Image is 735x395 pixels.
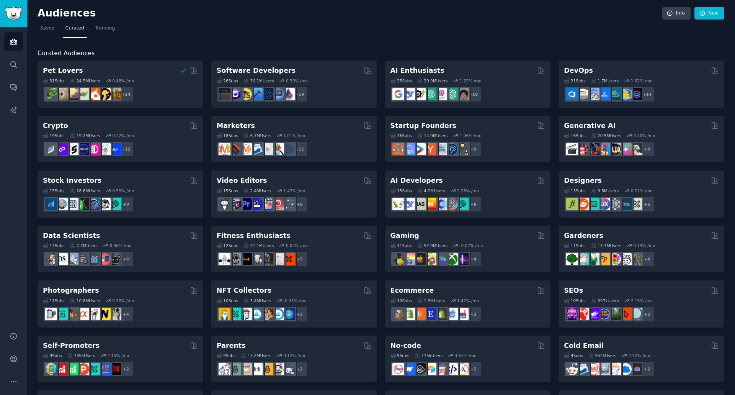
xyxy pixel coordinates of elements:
[70,188,100,193] div: 28.8M Users
[465,251,482,267] div: + 4
[662,7,691,20] a: Info
[465,361,482,377] div: + 2
[217,66,296,75] h2: Software Developers
[283,133,305,138] div: 1.01 % /mo
[251,363,263,375] img: toddlers
[43,78,64,84] div: 31 Sub s
[283,188,305,193] div: 1.47 % /mo
[457,363,469,375] img: Adalo
[109,308,121,320] img: WeddingPhotography
[425,363,436,375] img: Airtable
[631,188,653,193] div: 0.21 % /mo
[109,143,121,155] img: defi_
[243,243,274,248] div: 31.1M Users
[38,22,57,38] a: Saved
[566,363,578,375] img: sales
[425,198,436,210] img: MistralAI
[67,253,78,265] img: statistics
[417,298,445,303] div: 1.9M Users
[630,308,642,320] img: The_SEO
[588,253,599,265] img: SavageGarden
[631,78,653,84] div: 1.62 % /mo
[425,143,436,155] img: ycombinator
[99,143,111,155] img: CryptoNews
[460,78,482,84] div: 1.22 % /mo
[88,143,100,155] img: defiblockchain
[577,88,589,100] img: AWS_Certified_Experts
[219,253,230,265] img: GYM
[261,143,273,155] img: googleads
[56,143,68,155] img: 0xPolygon
[390,341,421,351] h2: No-code
[588,143,599,155] img: deepdream
[99,363,111,375] img: betatests
[261,308,273,320] img: CryptoArt
[392,198,404,210] img: LangChain
[118,361,134,377] div: + 2
[229,363,241,375] img: SingleParents
[45,88,57,100] img: herpetology
[286,243,308,248] div: 0.04 % /mo
[110,243,132,248] div: 0.36 % /mo
[591,188,619,193] div: 9.8M Users
[435,198,447,210] img: OpenSourceAI
[403,198,415,210] img: DeepSeek
[390,286,434,295] h2: Ecommerce
[457,253,469,265] img: TwitchStreaming
[43,188,64,193] div: 15 Sub s
[609,363,621,375] img: b2b_sales
[392,308,404,320] img: dropship
[77,88,89,100] img: turtle
[417,78,448,84] div: 20.9M Users
[609,308,621,320] img: Local_SEO
[620,363,632,375] img: B2BSaaS
[417,243,448,248] div: 52.9M Users
[229,198,241,210] img: editors
[38,49,95,58] span: Curated Audiences
[598,143,610,155] img: sdforall
[588,308,599,320] img: seogrowth
[118,86,134,102] div: + 24
[417,133,448,138] div: 14.0M Users
[435,88,447,100] img: OpenAIDev
[261,198,273,210] img: finalcutpro
[598,363,610,375] img: coldemail
[118,306,134,322] div: + 4
[598,88,610,100] img: DevOpsLinks
[240,88,252,100] img: learnjavascript
[219,308,230,320] img: NFTExchange
[243,78,274,84] div: 30.1M Users
[564,353,583,358] div: 9 Sub s
[414,88,426,100] img: AItoolsCatalog
[217,243,238,248] div: 12 Sub s
[118,251,134,267] div: + 6
[240,198,252,210] img: premiere
[588,353,616,358] div: 952k Users
[88,308,100,320] img: canon
[620,253,632,265] img: UrbanGardening
[564,286,583,295] h2: SEOs
[598,198,610,210] img: UXDesign
[435,308,447,320] img: reviewmyshopify
[403,253,415,265] img: CozyGamers
[272,363,284,375] img: parentsofmultiples
[43,121,68,131] h2: Crypto
[251,198,263,210] img: VideoEditors
[99,88,111,100] img: PetAdvice
[67,353,95,358] div: 739k Users
[283,143,295,155] img: OnlineMarketing
[56,198,68,210] img: ValueInvesting
[70,298,100,303] div: 10.8M Users
[566,143,578,155] img: aivideo
[446,198,458,210] img: llmops
[283,198,295,210] img: postproduction
[435,143,447,155] img: indiehackers
[465,306,482,322] div: + 3
[457,143,469,155] img: growmybusiness
[283,253,295,265] img: personaltraining
[77,363,89,375] img: ProductHunters
[88,198,100,210] img: StocksAndTrading
[292,86,308,102] div: + 19
[261,363,273,375] img: NewParents
[272,198,284,210] img: Youtubevideo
